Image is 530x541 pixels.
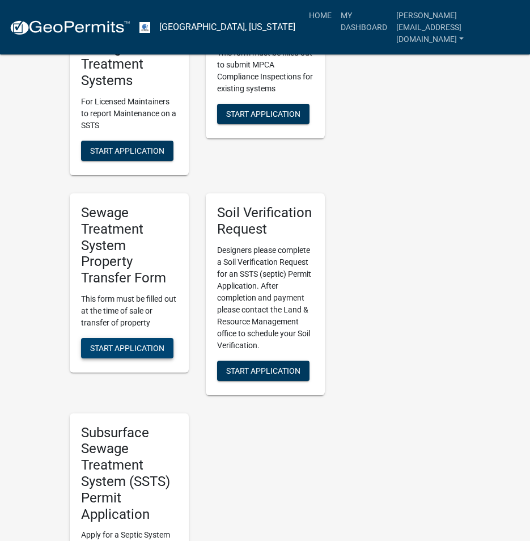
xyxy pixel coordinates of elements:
span: Start Application [90,146,164,155]
img: Otter Tail County, Minnesota [139,22,150,33]
button: Start Application [217,104,309,124]
p: Designers please complete a Soil Verification Request for an SSTS (septic) Permit Application. Af... [217,244,313,352]
button: Start Application [81,338,173,358]
button: Start Application [81,141,173,161]
a: [PERSON_NAME][EMAIL_ADDRESS][DOMAIN_NAME] [392,5,521,50]
a: [GEOGRAPHIC_DATA], [US_STATE] [159,18,295,37]
h5: Sewage Treatment System Property Transfer Form [81,205,177,286]
span: Start Application [90,344,164,353]
span: Start Application [226,109,300,118]
h5: Soil Verification Request [217,205,313,238]
p: This form must be filled out to submit MPCA Compliance Inspections for existing systems [217,47,313,95]
a: My Dashboard [336,5,392,38]
button: Start Application [217,361,309,381]
h5: Subsurface Sewage Treatment System (SSTS) Permit Application [81,425,177,523]
span: Start Application [226,366,300,375]
a: Home [304,5,336,26]
p: This form must be filled out at the time of sale or transfer of property [81,293,177,329]
p: For Licensed Maintainers to report Maintenance on a SSTS [81,96,177,132]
